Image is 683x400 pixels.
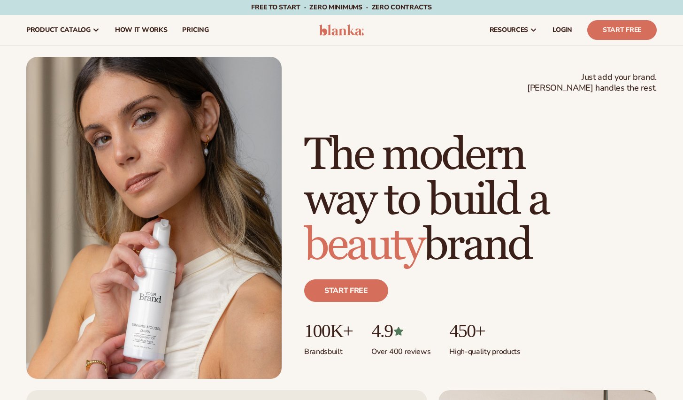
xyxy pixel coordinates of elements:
[182,26,208,34] span: pricing
[371,321,430,341] p: 4.9
[527,72,657,94] span: Just add your brand. [PERSON_NAME] handles the rest.
[19,15,107,45] a: product catalog
[449,341,520,357] p: High-quality products
[304,133,657,268] h1: The modern way to build a brand
[304,321,353,341] p: 100K+
[490,26,528,34] span: resources
[107,15,175,45] a: How It Works
[304,279,388,302] a: Start free
[371,341,430,357] p: Over 400 reviews
[304,218,423,273] span: beauty
[319,24,364,36] img: logo
[251,3,431,12] span: Free to start · ZERO minimums · ZERO contracts
[449,321,520,341] p: 450+
[175,15,216,45] a: pricing
[482,15,545,45] a: resources
[115,26,168,34] span: How It Works
[545,15,580,45] a: LOGIN
[587,20,657,40] a: Start Free
[304,341,353,357] p: Brands built
[553,26,572,34] span: LOGIN
[26,57,282,379] img: Female holding tanning mousse.
[26,26,91,34] span: product catalog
